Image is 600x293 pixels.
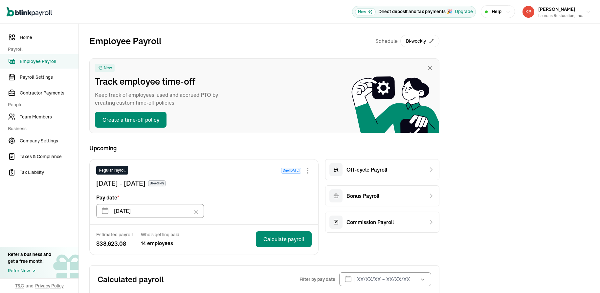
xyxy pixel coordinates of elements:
span: Home [20,34,78,41]
span: Regular Payroll [99,167,125,173]
span: Off-cycle Payroll [346,166,387,174]
span: Team Members [20,114,78,120]
button: Calculate payroll [256,231,312,247]
iframe: Chat Widget [491,222,600,293]
span: People [8,101,75,108]
span: Upcoming [89,144,439,153]
div: Refer a business and get a free month! [8,251,51,265]
span: Bi-weekly [148,180,166,186]
span: Help [492,8,501,15]
div: Schedule [375,34,439,48]
span: New [104,65,112,71]
span: Pay date [96,194,119,201]
input: XX/XX/XX ~ XX/XX/XX [339,272,431,286]
span: Due [DATE] [281,168,301,174]
span: Employee Payroll [20,58,78,65]
input: XX/XX/XX [96,204,204,218]
span: Payroll Settings [20,74,78,81]
span: $ 38,623.08 [96,239,133,248]
span: Payroll [8,46,75,53]
nav: Global [7,2,52,21]
button: Create a time-off policy [95,112,167,128]
button: Bi-weekly [400,35,439,47]
span: 14 employees [141,239,179,247]
span: Track employee time-off [95,74,226,88]
span: [DATE] - [DATE] [96,178,145,188]
span: Commission Payroll [346,218,394,226]
span: New [355,8,376,15]
button: [PERSON_NAME]Laurens Restoration, Inc. [520,4,593,20]
p: Direct deposit and tax payments 🎉 [378,8,452,15]
span: Who’s getting paid [141,231,179,238]
span: T&C [15,283,24,289]
h2: Calculated payroll [98,274,300,284]
span: [PERSON_NAME] [538,6,575,12]
span: Filter by pay date [300,276,335,283]
span: Contractor Payments [20,90,78,96]
a: Refer Now [8,267,51,274]
span: Taxes & Compliance [20,153,78,160]
span: Keep track of employees’ used and accrued PTO by creating custom time-off policies [95,91,226,107]
button: Help [481,5,515,18]
span: Business [8,125,75,132]
button: Upgrade [455,8,473,15]
span: Tax Liability [20,169,78,176]
span: Privacy Policy [35,283,64,289]
div: Laurens Restoration, Inc. [538,13,583,19]
span: Bonus Payroll [346,192,379,200]
span: Estimated payroll [96,231,133,238]
h2: Employee Payroll [89,34,162,48]
span: Company Settings [20,137,78,144]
